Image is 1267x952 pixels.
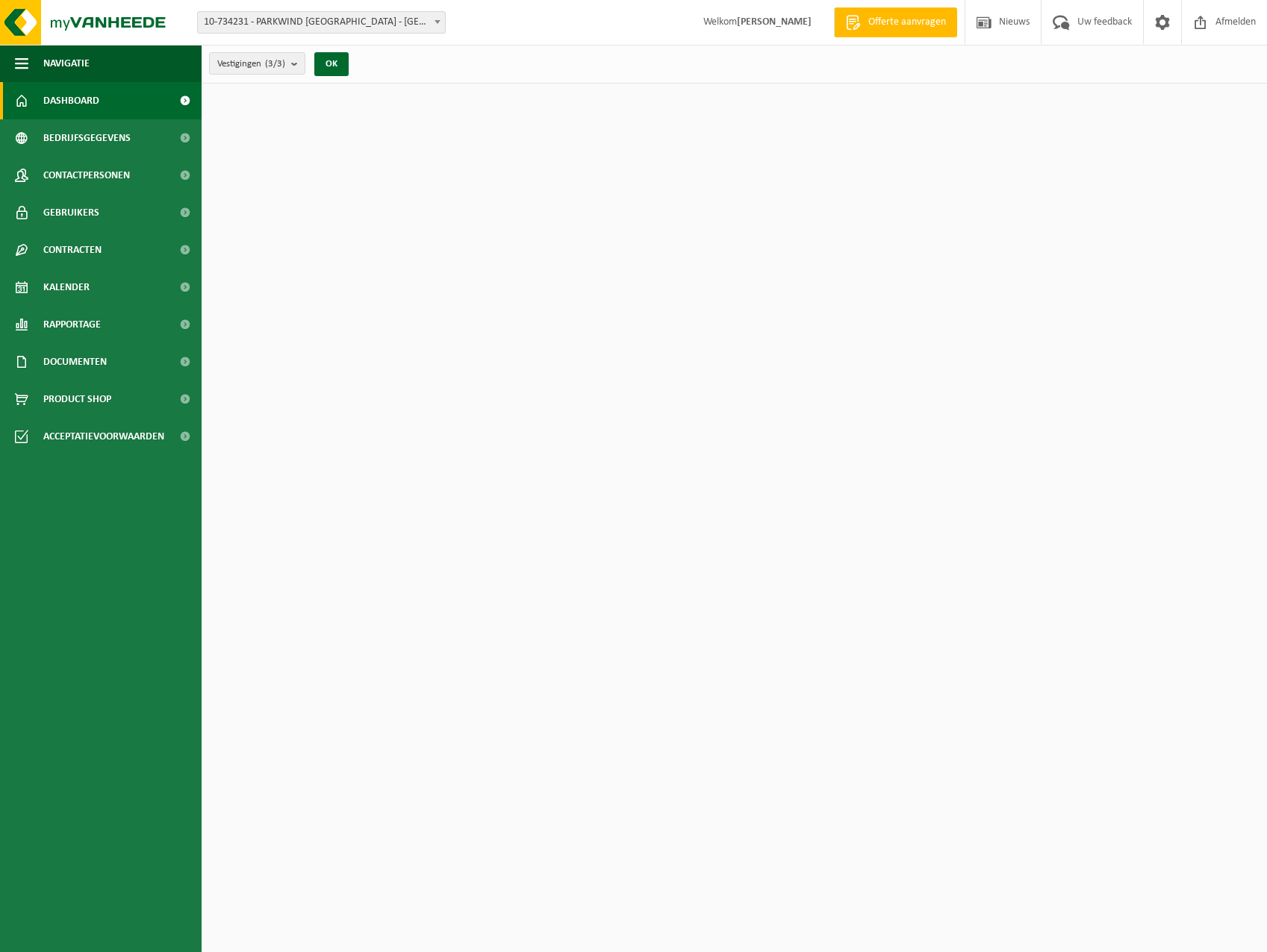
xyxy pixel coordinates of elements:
span: Gebruikers [43,194,99,231]
button: OK [314,52,349,76]
span: Bedrijfsgegevens [43,119,131,157]
span: Kalender [43,269,90,306]
count: (3/3) [265,59,285,69]
button: Vestigingen(3/3) [209,52,305,75]
span: Product Shop [43,381,111,418]
span: Dashboard [43,82,99,119]
a: Offerte aanvragen [834,7,957,37]
span: Offerte aanvragen [865,15,950,30]
span: Rapportage [43,306,101,343]
span: Documenten [43,343,107,381]
span: Vestigingen [217,53,285,75]
span: 10-734231 - PARKWIND NV - LEUVEN [197,11,446,34]
span: Acceptatievoorwaarden [43,418,164,455]
span: Contracten [43,231,102,269]
span: Navigatie [43,45,90,82]
span: 10-734231 - PARKWIND NV - LEUVEN [198,12,445,33]
strong: [PERSON_NAME] [737,16,812,28]
span: Contactpersonen [43,157,130,194]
